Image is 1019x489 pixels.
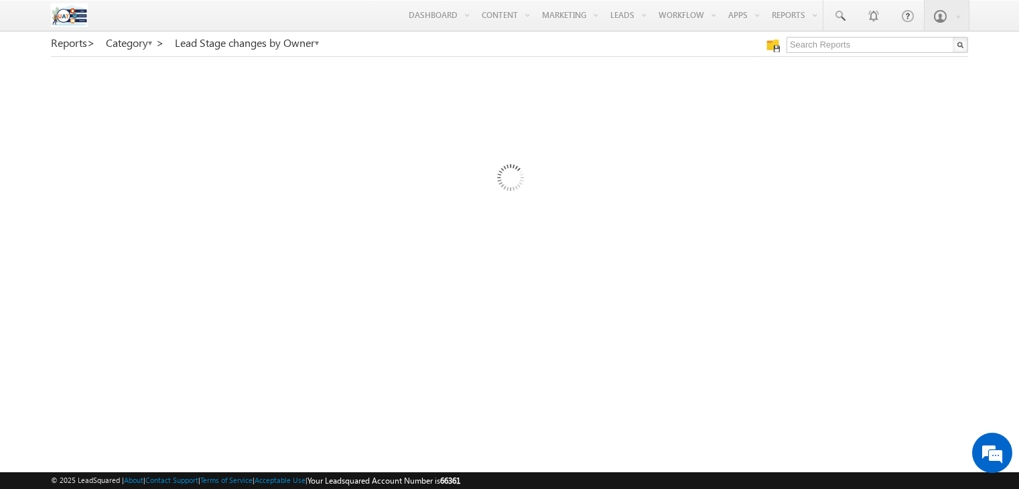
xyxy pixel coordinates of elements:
span: Your Leadsquared Account Number is [308,476,460,486]
span: © 2025 LeadSquared | | | | | [51,474,460,487]
a: Category > [106,37,164,49]
span: > [87,35,95,50]
a: Lead Stage changes by Owner [175,37,320,49]
a: Terms of Service [200,476,253,484]
a: Acceptable Use [255,476,305,484]
img: Manage all your saved reports! [766,39,780,52]
span: 66361 [440,476,460,486]
span: > [156,35,164,50]
img: Custom Logo [51,3,88,27]
a: Contact Support [145,476,198,484]
input: Search Reports [787,37,968,53]
img: Loading... [440,111,579,249]
a: About [124,476,143,484]
a: Reports> [51,37,95,49]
